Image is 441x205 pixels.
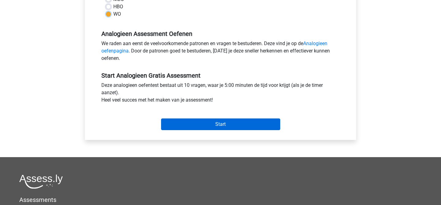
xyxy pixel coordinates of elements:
[113,10,121,18] label: WO
[161,118,280,130] input: Start
[101,72,340,79] h5: Start Analogieen Gratis Assessment
[97,40,344,64] div: We raden aan eerst de veelvoorkomende patronen en vragen te bestuderen. Deze vind je op de . Door...
[101,30,340,37] h5: Analogieen Assessment Oefenen
[19,174,63,189] img: Assessly logo
[97,82,344,106] div: Deze analogieen oefentest bestaat uit 10 vragen, waar je 5:00 minuten de tijd voor krijgt (als je...
[113,3,123,10] label: HBO
[19,196,422,203] h5: Assessments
